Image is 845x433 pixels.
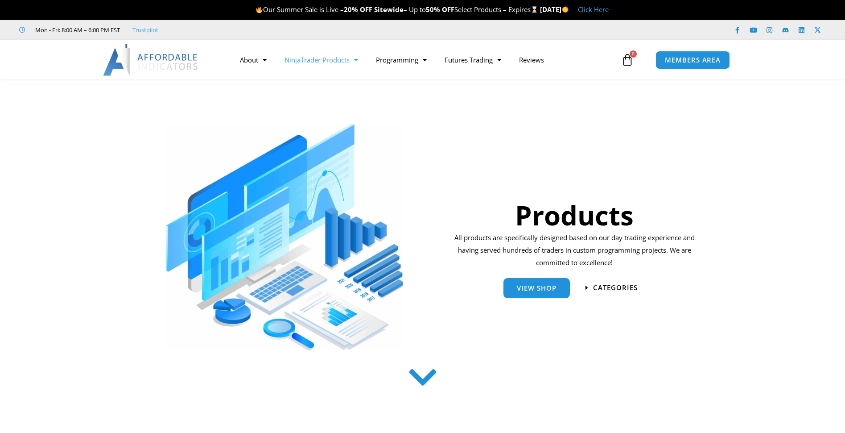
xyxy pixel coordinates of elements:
a: Trustpilot [132,25,158,35]
img: LogoAI | Affordable Indicators – NinjaTrader [103,44,199,76]
span: categories [593,284,638,291]
strong: 50% OFF [426,5,454,14]
strong: [DATE] [540,5,569,14]
span: Our Summer Sale is Live – – Up to Select Products – Expires [256,5,540,14]
a: MEMBERS AREA [655,51,730,69]
a: About [231,50,276,70]
a: Reviews [510,50,553,70]
img: 🌞 [562,6,569,13]
span: Mon - Fri: 8:00 AM – 6:00 PM EST [33,25,120,35]
a: categories [585,284,638,291]
nav: Menu [231,50,619,70]
a: View Shop [503,278,570,298]
a: NinjaTrader Products [276,50,367,70]
span: View Shop [517,285,556,291]
strong: 20% OFF [344,5,372,14]
h1: Products [451,196,698,234]
img: ⌛ [531,6,538,13]
a: Click Here [578,5,609,14]
span: MEMBERS AREA [665,57,721,63]
a: Futures Trading [436,50,510,70]
a: Programming [367,50,436,70]
a: 0 [608,47,647,73]
img: 🔥 [256,6,263,13]
p: All products are specifically designed based on our day trading experience and having served hund... [451,232,698,269]
strong: Sitewide [374,5,404,14]
img: ProductsSection scaled | Affordable Indicators – NinjaTrader [166,124,403,350]
span: 0 [630,50,637,58]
